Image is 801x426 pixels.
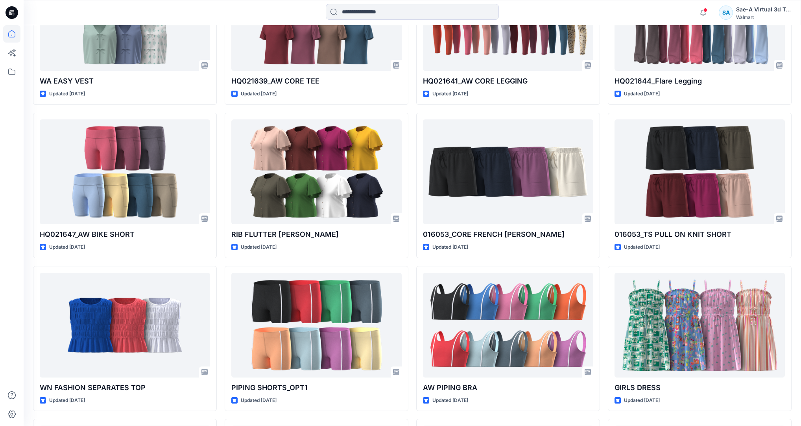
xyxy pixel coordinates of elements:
p: 016053_CORE FRENCH [PERSON_NAME] [423,229,593,240]
div: SA [719,6,733,20]
p: WA EASY VEST [40,76,210,87]
p: PIPING SHORTS_OPT1 [231,382,402,393]
a: RIB FLUTTER HENLEY [231,119,402,224]
a: 016053_TS PULL ON KNIT SHORT [615,119,785,224]
p: RIB FLUTTER [PERSON_NAME] [231,229,402,240]
p: Updated [DATE] [241,396,277,405]
p: Updated [DATE] [49,243,85,251]
p: Updated [DATE] [624,396,660,405]
p: Updated [DATE] [241,243,277,251]
a: 016053_CORE FRENCH TERRY [423,119,593,224]
p: Updated [DATE] [432,90,468,98]
a: WN FASHION SEPARATES TOP [40,273,210,378]
p: Updated [DATE] [624,243,660,251]
a: HQ021647_AW BIKE SHORT [40,119,210,224]
p: Updated [DATE] [432,243,468,251]
p: Updated [DATE] [624,90,660,98]
a: AW PIPING BRA [423,273,593,378]
p: GIRLS DRESS [615,382,785,393]
div: Sae-A Virtual 3d Team [736,5,791,14]
p: Updated [DATE] [49,396,85,405]
p: Updated [DATE] [49,90,85,98]
p: Updated [DATE] [432,396,468,405]
a: PIPING SHORTS_OPT1 [231,273,402,378]
p: AW PIPING BRA [423,382,593,393]
p: HQ021639_AW CORE TEE [231,76,402,87]
p: HQ021641_AW CORE LEGGING [423,76,593,87]
p: 016053_TS PULL ON KNIT SHORT [615,229,785,240]
p: HQ021644_Flare Legging [615,76,785,87]
a: GIRLS DRESS [615,273,785,378]
p: Updated [DATE] [241,90,277,98]
p: WN FASHION SEPARATES TOP [40,382,210,393]
p: HQ021647_AW BIKE SHORT [40,229,210,240]
div: Walmart [736,14,791,20]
